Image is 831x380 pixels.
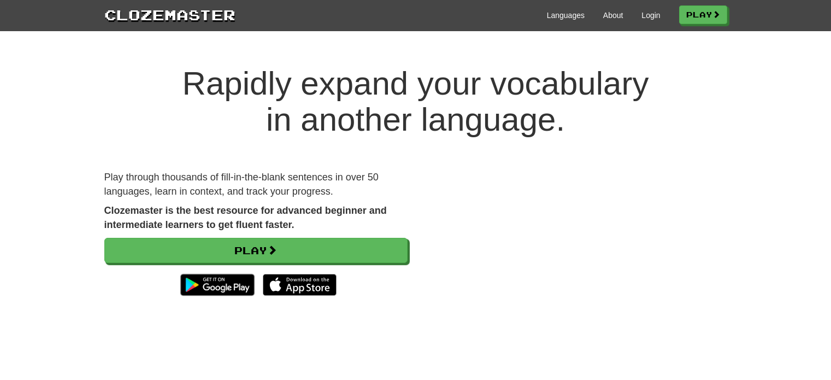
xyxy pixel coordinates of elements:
[263,274,337,296] img: Download_on_the_App_Store_Badge_US-UK_135x40-25178aeef6eb6b83b96f5f2d004eda3bffbb37122de64afbaef7...
[679,5,727,24] a: Play
[104,238,408,263] a: Play
[104,4,235,25] a: Clozemaster
[641,10,660,21] a: Login
[603,10,623,21] a: About
[104,205,387,230] strong: Clozemaster is the best resource for advanced beginner and intermediate learners to get fluent fa...
[547,10,585,21] a: Languages
[175,268,260,301] img: Get it on Google Play
[104,171,408,198] p: Play through thousands of fill-in-the-blank sentences in over 50 languages, learn in context, and...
